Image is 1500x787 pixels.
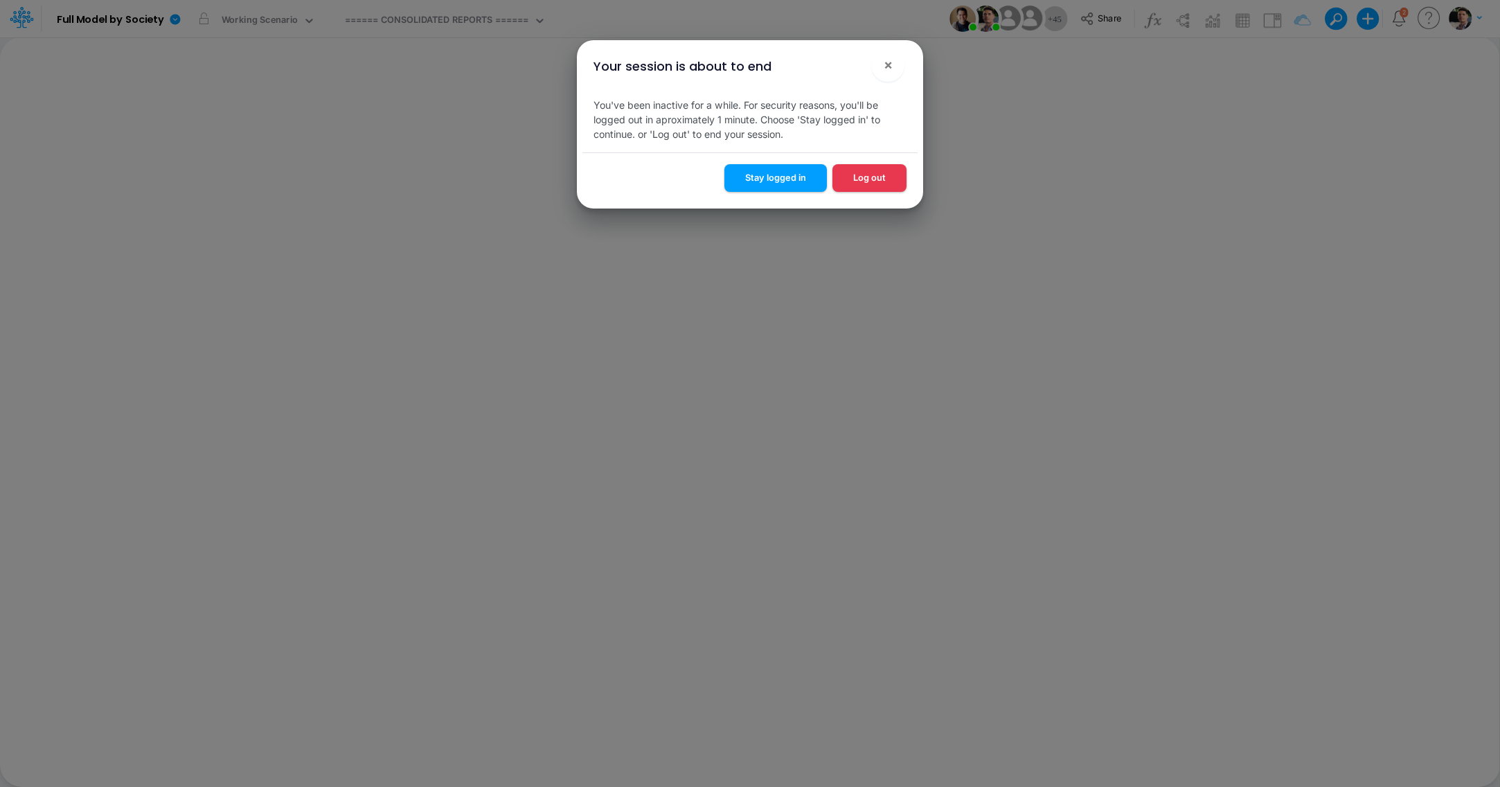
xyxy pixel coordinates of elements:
[724,164,827,191] button: Stay logged in
[871,48,904,82] button: Close
[832,164,907,191] button: Log out
[582,87,918,152] div: You've been inactive for a while. For security reasons, you'll be logged out in aproximately 1 mi...
[593,57,771,76] div: Your session is about to end
[884,56,893,73] span: ×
